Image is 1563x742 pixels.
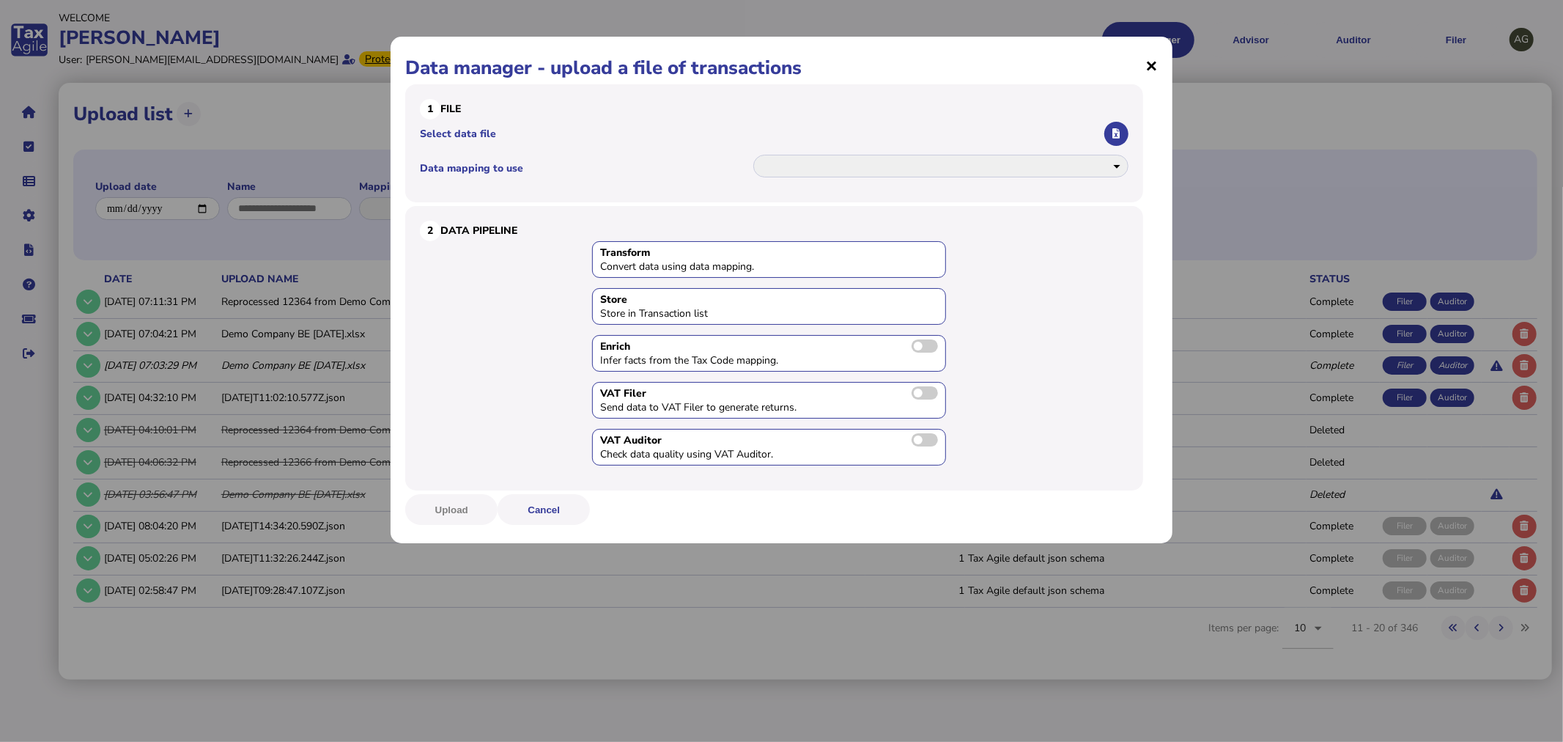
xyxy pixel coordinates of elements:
[912,339,938,353] label: Toggle to enable data enrichment
[912,386,938,400] label: Send transactions to VAT Filer
[420,99,440,120] div: 1
[600,433,938,447] div: VAT Auditor
[600,246,938,260] div: Transform
[420,127,1102,141] label: Select data file
[592,429,946,466] div: Toggle to send data to VAT Auditor
[405,55,1158,81] h1: Data manager - upload a file of transactions
[420,221,440,241] div: 2
[405,494,498,525] button: Upload
[600,293,938,306] div: Store
[600,447,820,461] div: Check data quality using VAT Auditor.
[1104,122,1128,146] button: Select an Excel file to upload
[600,339,938,353] div: Enrich
[498,494,590,525] button: Cancel
[420,221,1128,241] h3: Data Pipeline
[1145,51,1158,79] span: ×
[600,353,820,367] div: Infer facts from the Tax Code mapping.
[600,260,820,273] div: Convert data using data mapping.
[912,433,938,447] label: Send transactions to VAT Auditor
[600,400,820,414] div: Send data to VAT Filer to generate returns.
[420,161,751,175] label: Data mapping to use
[592,382,946,419] div: Toggle to send data to VAT Filer
[600,386,938,400] div: VAT Filer
[420,99,1128,120] h3: File
[600,306,820,320] div: Store in Transaction list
